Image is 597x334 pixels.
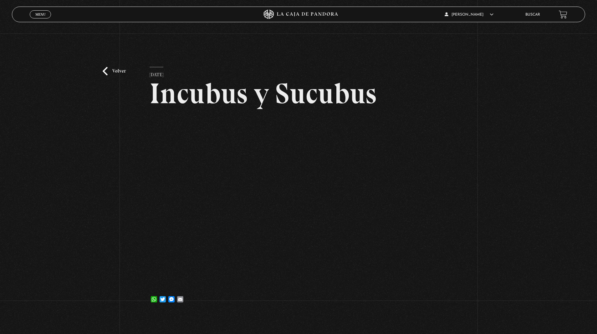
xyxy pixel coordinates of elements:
[559,10,567,19] a: View your shopping cart
[445,13,493,17] span: [PERSON_NAME]
[150,290,158,302] a: WhatsApp
[525,13,540,17] a: Buscar
[150,79,447,108] h2: Incubus y Sucubus
[150,67,163,79] p: [DATE]
[35,13,46,16] span: Menu
[103,67,126,75] a: Volver
[176,290,185,302] a: Email
[167,290,176,302] a: Messenger
[33,18,48,22] span: Cerrar
[158,290,167,302] a: Twitter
